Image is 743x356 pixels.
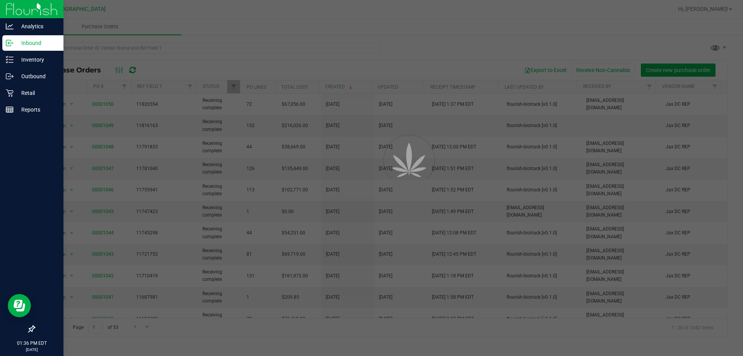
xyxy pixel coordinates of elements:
[6,39,14,47] inline-svg: Inbound
[14,55,60,64] p: Inventory
[14,22,60,31] p: Analytics
[6,22,14,30] inline-svg: Analytics
[14,38,60,48] p: Inbound
[14,88,60,98] p: Retail
[8,294,31,317] iframe: Resource center
[14,72,60,81] p: Outbound
[6,72,14,80] inline-svg: Outbound
[6,106,14,114] inline-svg: Reports
[14,105,60,114] p: Reports
[3,340,60,347] p: 01:36 PM EDT
[3,347,60,353] p: [DATE]
[6,89,14,97] inline-svg: Retail
[6,56,14,64] inline-svg: Inventory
